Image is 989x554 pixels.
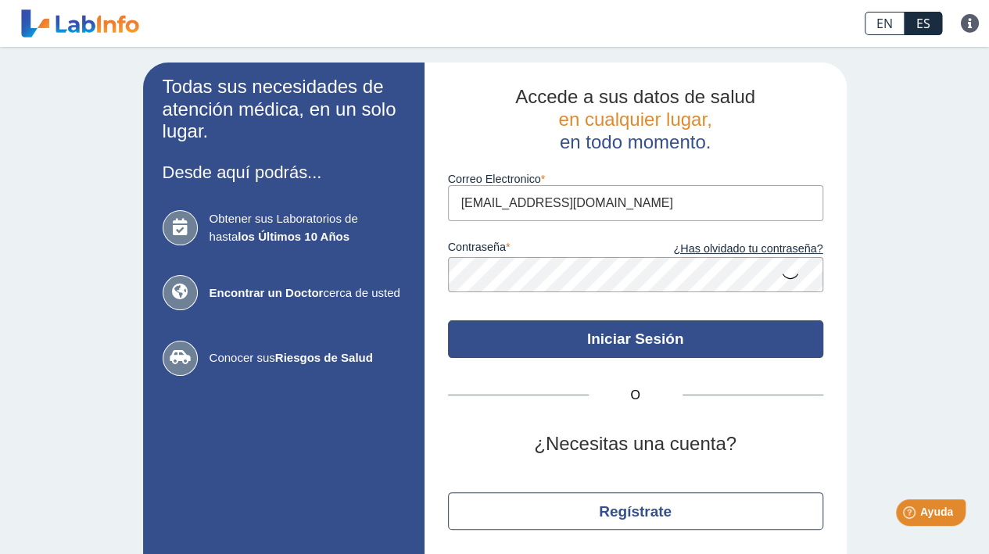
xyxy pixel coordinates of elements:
h3: Desde aquí podrás... [163,163,405,182]
h2: ¿Necesitas una cuenta? [448,433,823,456]
b: Encontrar un Doctor [210,286,324,299]
span: Accede a sus datos de salud [515,86,755,107]
span: Obtener sus Laboratorios de hasta [210,210,405,245]
a: ES [905,12,942,35]
span: en todo momento. [560,131,711,152]
b: Riesgos de Salud [275,351,373,364]
button: Regístrate [448,492,823,530]
span: en cualquier lugar, [558,109,711,130]
button: Iniciar Sesión [448,320,823,358]
a: ¿Has olvidado tu contraseña? [636,241,823,258]
a: EN [865,12,905,35]
label: Correo Electronico [448,173,823,185]
span: cerca de usted [210,284,405,302]
span: O [589,386,683,405]
b: los Últimos 10 Años [238,230,349,243]
label: contraseña [448,241,636,258]
iframe: Help widget launcher [850,493,972,537]
h2: Todas sus necesidades de atención médica, en un solo lugar. [163,76,405,143]
span: Conocer sus [210,349,405,367]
